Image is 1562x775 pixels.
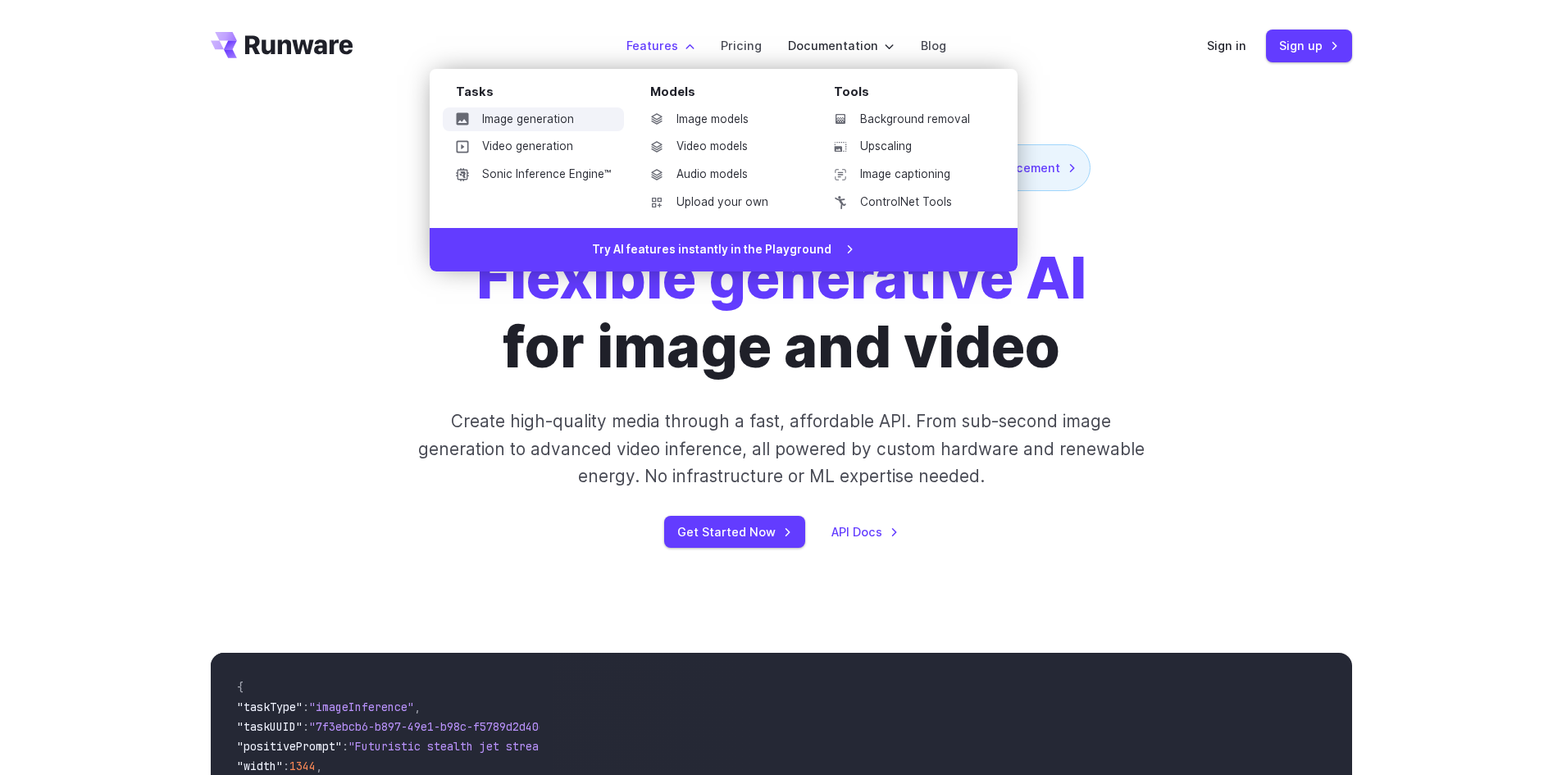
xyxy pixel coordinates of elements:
span: "taskUUID" [237,719,303,734]
a: Video models [637,134,808,159]
div: Models [650,82,808,107]
span: : [303,700,309,714]
span: : [303,719,309,734]
a: Go to / [211,32,353,58]
a: Background removal [821,107,991,132]
span: , [414,700,421,714]
span: "7f3ebcb6-b897-49e1-b98c-f5789d2d40d7" [309,719,558,734]
span: : [283,759,289,773]
span: , [316,759,322,773]
a: Get Started Now [664,516,805,548]
strong: Flexible generative AI [476,243,1086,312]
a: Video generation [443,134,624,159]
a: Pricing [721,36,762,55]
span: "Futuristic stealth jet streaking through a neon-lit cityscape with glowing purple exhaust" [348,739,945,754]
span: { [237,680,244,695]
a: Image captioning [821,162,991,187]
span: "imageInference" [309,700,414,714]
label: Documentation [788,36,895,55]
span: "positivePrompt" [237,739,342,754]
label: Features [626,36,694,55]
span: : [342,739,348,754]
a: Try AI features instantly in the Playground [430,228,1018,272]
p: Create high-quality media through a fast, affordable API. From sub-second image generation to adv... [416,408,1146,490]
h1: for image and video [476,244,1086,381]
span: "taskType" [237,700,303,714]
a: Audio models [637,162,808,187]
a: Image models [637,107,808,132]
a: Sign up [1266,30,1352,62]
div: Tasks [456,82,624,107]
span: "width" [237,759,283,773]
div: Tools [834,82,991,107]
a: Image generation [443,107,624,132]
a: Sign in [1207,36,1246,55]
a: API Docs [831,522,899,541]
a: ControlNet Tools [821,190,991,215]
span: 1344 [289,759,316,773]
a: Upscaling [821,134,991,159]
a: Blog [921,36,946,55]
a: Sonic Inference Engine™ [443,162,624,187]
a: Upload your own [637,190,808,215]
